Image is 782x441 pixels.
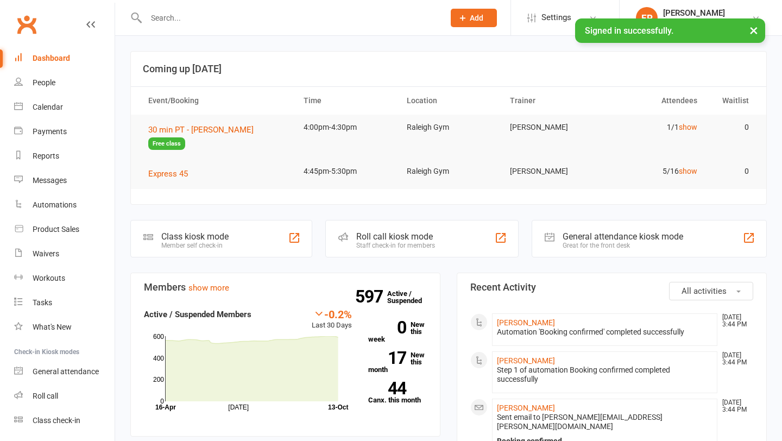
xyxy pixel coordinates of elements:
[497,404,555,412] a: [PERSON_NAME]
[33,200,77,209] div: Automations
[138,87,294,115] th: Event/Booking
[397,159,500,184] td: Raleigh Gym
[161,242,229,249] div: Member self check-in
[679,123,697,131] a: show
[663,18,725,28] div: Bellingen Fitness
[33,152,59,160] div: Reports
[148,169,188,179] span: Express 45
[14,291,115,315] a: Tasks
[33,176,67,185] div: Messages
[143,64,754,74] h3: Coming up [DATE]
[663,8,725,18] div: [PERSON_NAME]
[497,366,712,384] div: Step 1 of automation Booking confirmed completed successfully
[148,167,195,180] button: Express 45
[14,119,115,144] a: Payments
[500,87,603,115] th: Trainer
[294,115,397,140] td: 4:00pm-4:30pm
[294,159,397,184] td: 4:45pm-5:30pm
[14,315,115,339] a: What's New
[497,413,663,431] span: Sent email to [PERSON_NAME][EMAIL_ADDRESS][PERSON_NAME][DOMAIN_NAME]
[356,242,435,249] div: Staff check-in for members
[355,288,387,305] strong: 597
[397,115,500,140] td: Raleigh Gym
[33,78,55,87] div: People
[669,282,753,300] button: All activities
[148,123,284,150] button: 30 min PT - [PERSON_NAME]Free class
[717,399,753,413] time: [DATE] 3:44 PM
[368,319,406,336] strong: 0
[33,298,52,307] div: Tasks
[368,382,427,404] a: 44Canx. this month
[312,308,352,320] div: -0.2%
[14,168,115,193] a: Messages
[33,367,99,376] div: General attendance
[500,115,603,140] td: [PERSON_NAME]
[14,144,115,168] a: Reports
[33,225,79,234] div: Product Sales
[144,310,251,319] strong: Active / Suspended Members
[33,249,59,258] div: Waivers
[707,159,759,184] td: 0
[13,11,40,38] a: Clubworx
[33,103,63,111] div: Calendar
[368,321,427,343] a: 0New this week
[497,356,555,365] a: [PERSON_NAME]
[744,18,764,42] button: ×
[33,274,65,282] div: Workouts
[143,10,437,26] input: Search...
[14,217,115,242] a: Product Sales
[14,193,115,217] a: Automations
[14,266,115,291] a: Workouts
[14,71,115,95] a: People
[14,95,115,119] a: Calendar
[603,159,707,184] td: 5/16
[563,231,683,242] div: General attendance kiosk mode
[500,159,603,184] td: [PERSON_NAME]
[148,125,254,135] span: 30 min PT - [PERSON_NAME]
[14,242,115,266] a: Waivers
[294,87,397,115] th: Time
[585,26,673,36] span: Signed in successfully.
[14,46,115,71] a: Dashboard
[188,283,229,293] a: show more
[679,167,697,175] a: show
[368,350,406,366] strong: 17
[541,5,571,30] span: Settings
[603,87,707,115] th: Attendees
[636,7,658,29] div: EP
[33,392,58,400] div: Roll call
[497,327,712,337] div: Automation 'Booking confirmed' completed successfully
[368,380,406,396] strong: 44
[387,282,435,312] a: 597Active / Suspended
[14,360,115,384] a: General attendance kiosk mode
[33,127,67,136] div: Payments
[707,115,759,140] td: 0
[148,137,185,150] span: Free class
[161,231,229,242] div: Class kiosk mode
[14,384,115,408] a: Roll call
[368,351,427,373] a: 17New this month
[451,9,497,27] button: Add
[312,308,352,331] div: Last 30 Days
[356,231,435,242] div: Roll call kiosk mode
[14,408,115,433] a: Class kiosk mode
[717,314,753,328] time: [DATE] 3:44 PM
[603,115,707,140] td: 1/1
[717,352,753,366] time: [DATE] 3:44 PM
[707,87,759,115] th: Waitlist
[33,323,72,331] div: What's New
[682,286,727,296] span: All activities
[470,14,483,22] span: Add
[563,242,683,249] div: Great for the front desk
[397,87,500,115] th: Location
[470,282,753,293] h3: Recent Activity
[33,54,70,62] div: Dashboard
[497,318,555,327] a: [PERSON_NAME]
[33,416,80,425] div: Class check-in
[144,282,427,293] h3: Members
